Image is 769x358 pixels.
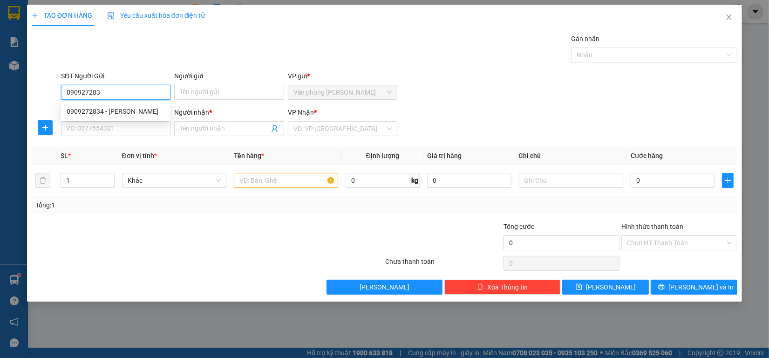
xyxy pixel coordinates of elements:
[366,152,399,159] span: Định lượng
[668,282,734,292] span: [PERSON_NAME] và In
[586,282,636,292] span: [PERSON_NAME]
[35,200,297,210] div: Tổng: 1
[658,283,665,291] span: printer
[234,152,264,159] span: Tên hàng
[519,173,623,188] input: Ghi Chú
[444,280,560,295] button: deleteXóa Thông tin
[174,71,284,81] div: Người gửi
[504,223,534,230] span: Tổng cước
[128,173,221,187] span: Khác
[477,283,483,291] span: delete
[107,12,115,20] img: icon
[725,14,733,21] span: close
[427,173,511,188] input: 0
[61,152,68,159] span: SL
[360,282,409,292] span: [PERSON_NAME]
[288,109,314,116] span: VP Nhận
[716,5,742,31] button: Close
[107,12,205,19] span: Yêu cầu xuất hóa đơn điện tử
[61,71,170,81] div: SĐT Người Gửi
[487,282,528,292] span: Xóa Thông tin
[174,107,284,117] div: Người nhận
[35,173,50,188] button: delete
[722,177,733,184] span: plus
[271,125,279,132] span: user-add
[61,104,170,119] div: 0909272834 - Hùng
[651,280,737,295] button: printer[PERSON_NAME] và In
[576,283,582,291] span: save
[32,12,92,19] span: TẠO ĐƠN HÀNG
[571,35,599,42] label: Gán nhãn
[234,173,338,188] input: VD: Bàn, Ghế
[515,147,627,165] th: Ghi chú
[327,280,442,295] button: [PERSON_NAME]
[293,85,392,99] span: Văn phòng Cao Thắng
[621,223,683,230] label: Hình thức thanh toán
[631,152,663,159] span: Cước hàng
[722,173,734,188] button: plus
[384,256,502,273] div: Chưa thanh toán
[67,106,165,117] div: 0909272834 - [PERSON_NAME]
[427,152,462,159] span: Giá trị hàng
[288,71,397,81] div: VP gửi
[410,173,420,188] span: kg
[38,120,53,135] button: plus
[562,280,649,295] button: save[PERSON_NAME]
[38,124,52,131] span: plus
[122,152,157,159] span: Đơn vị tính
[32,12,38,19] span: plus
